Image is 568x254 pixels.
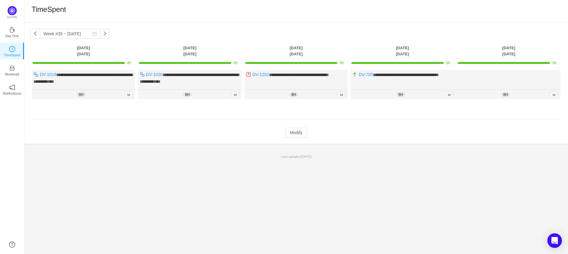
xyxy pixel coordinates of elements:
th: [DATE] [DATE] [137,45,243,57]
span: M [125,92,133,98]
p: Workload [5,71,19,77]
a: DV-1020 [146,72,163,77]
span: 8h [77,92,85,97]
p: Day One [5,33,19,39]
input: Select a week [40,29,100,39]
a: icon: inboxWorkload [9,67,15,73]
th: [DATE] [DATE] [456,45,562,57]
img: 10316 [140,72,145,77]
img: Quantify [8,6,17,15]
img: 10304 [246,72,251,77]
span: 8h [553,61,556,65]
span: M [445,92,453,98]
span: 8h [340,61,344,65]
h1: TimeSpent [32,5,66,14]
p: Notifications [3,91,21,96]
button: Modify [285,128,307,137]
i: icon: inbox [9,65,15,71]
i: icon: clock-circle [9,46,15,52]
span: M [338,92,346,98]
span: 8h [127,61,131,65]
button: icon: left [30,29,40,39]
span: 8h [234,61,238,65]
span: Last update: [281,155,312,158]
th: [DATE] [DATE] [349,45,456,57]
th: [DATE] [DATE] [243,45,349,57]
img: 10310 [352,72,357,77]
span: 8h [183,92,191,97]
div: Open Intercom Messenger [547,233,562,248]
a: icon: notificationNotifications [9,86,15,92]
button: icon: right [100,29,110,39]
span: M [231,92,239,98]
span: 8h [446,61,450,65]
i: icon: coffee [9,27,15,33]
p: TimeSpent [4,52,20,58]
span: 8h [290,92,298,97]
a: DV-705 [359,72,373,77]
i: icon: notification [9,84,15,90]
a: icon: coffeeDay One [9,29,15,35]
span: 8h [501,92,510,97]
span: 8h [397,92,405,97]
img: 10316 [33,72,38,77]
i: icon: calendar [92,32,97,36]
span: M [550,92,558,98]
span: [DATE] [300,155,312,158]
a: DV-1019 [40,72,56,77]
a: icon: question-circle [9,242,15,248]
a: DV-1252 [253,72,269,77]
th: [DATE] [DATE] [30,45,137,57]
a: icon: clock-circleTimeSpent [9,48,15,54]
p: Quantify [7,15,17,19]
